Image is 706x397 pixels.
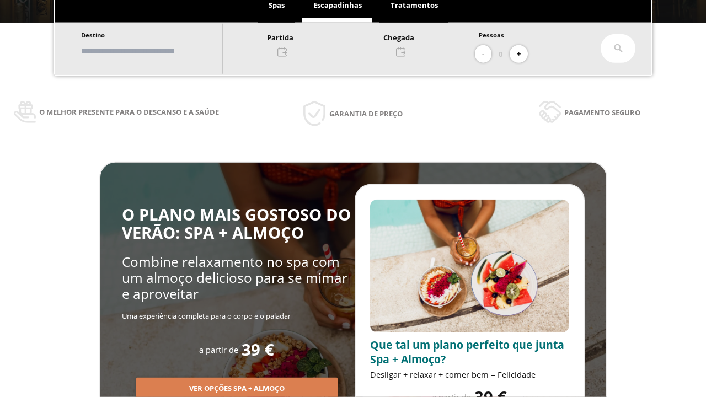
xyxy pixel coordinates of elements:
[122,203,351,244] span: O PLANO MAIS GOSTOSO DO VERÃO: SPA + ALMOÇO
[370,200,569,332] img: promo-sprunch.ElVl7oUD.webp
[499,48,502,60] span: 0
[189,383,285,394] span: Ver opções Spa + Almoço
[199,344,238,355] span: a partir de
[510,45,528,63] button: +
[475,45,491,63] button: -
[81,31,105,39] span: Destino
[242,341,274,359] span: 39 €
[479,31,504,39] span: Pessoas
[136,383,338,393] a: Ver opções Spa + Almoço
[122,311,291,321] span: Uma experiência completa para o corpo e o paladar
[329,108,403,120] span: Garantia de preço
[564,106,640,119] span: Pagamento seguro
[370,337,564,367] span: Que tal um plano perfeito que junta Spa + Almoço?
[39,106,219,118] span: O melhor presente para o descanso e a saúde
[370,369,536,380] span: Desligar + relaxar + comer bem = Felicidade
[122,253,347,303] span: Combine relaxamento no spa com um almoço delicioso para se mimar e aproveitar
